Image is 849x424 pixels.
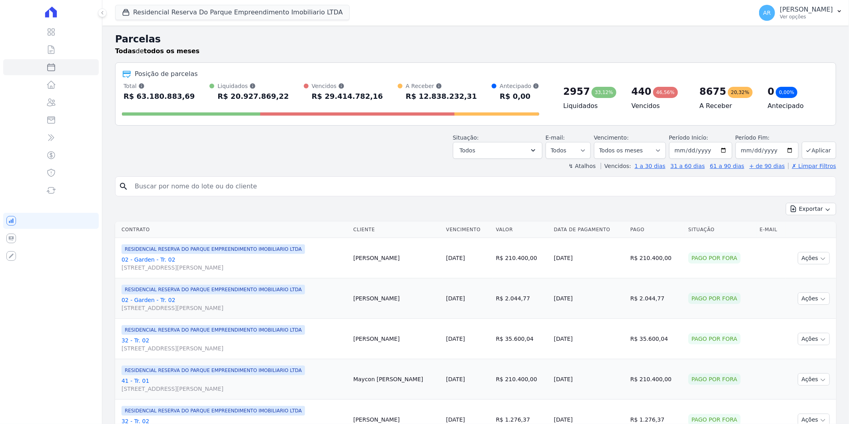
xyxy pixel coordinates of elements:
[757,222,786,238] th: E-mail
[350,222,443,238] th: Cliente
[632,85,652,98] div: 440
[627,278,685,319] td: R$ 2.044,77
[122,296,347,312] a: 02 - Garden - Tr. 02[STREET_ADDRESS][PERSON_NAME]
[446,416,465,423] a: [DATE]
[453,142,542,159] button: Todos
[653,87,678,98] div: 46,56%
[594,134,629,141] label: Vencimento:
[122,256,347,272] a: 02 - Garden - Tr. 02[STREET_ADDRESS][PERSON_NAME]
[406,90,477,103] div: R$ 12.838.232,31
[460,146,475,155] span: Todos
[551,319,627,359] td: [DATE]
[688,374,741,385] div: Pago por fora
[788,163,836,169] a: ✗ Limpar Filtros
[601,163,631,169] label: Vencidos:
[122,264,347,272] span: [STREET_ADDRESS][PERSON_NAME]
[443,222,493,238] th: Vencimento
[122,244,305,254] span: RESIDENCIAL RESERVA DO PARQUE EMPREENDIMENTO IMOBILIARIO LTDA
[735,134,799,142] label: Período Fim:
[122,344,347,352] span: [STREET_ADDRESS][PERSON_NAME]
[685,222,756,238] th: Situação
[688,333,741,344] div: Pago por fora
[115,47,136,55] strong: Todas
[798,373,830,386] button: Ações
[627,238,685,278] td: R$ 210.400,00
[122,304,347,312] span: [STREET_ADDRESS][PERSON_NAME]
[780,14,833,20] p: Ver opções
[768,101,823,111] h4: Antecipado
[350,319,443,359] td: [PERSON_NAME]
[563,85,590,98] div: 2957
[669,134,708,141] label: Período Inicío:
[627,319,685,359] td: R$ 35.600,04
[500,82,539,90] div: Antecipado
[493,278,551,319] td: R$ 2.044,77
[670,163,705,169] a: 31 a 60 dias
[453,134,479,141] label: Situação:
[688,293,741,304] div: Pago por fora
[700,85,726,98] div: 8675
[122,377,347,393] a: 41 - Tr. 01[STREET_ADDRESS][PERSON_NAME]
[700,101,755,111] h4: A Receber
[551,278,627,319] td: [DATE]
[500,90,539,103] div: R$ 0,00
[753,2,849,24] button: AR [PERSON_NAME] Ver opções
[115,46,199,56] p: de
[124,90,195,103] div: R$ 63.180.883,69
[130,178,833,194] input: Buscar por nome do lote ou do cliente
[776,87,797,98] div: 0,00%
[115,5,350,20] button: Residencial Reserva Do Parque Empreendimento Imobiliario LTDA
[635,163,666,169] a: 1 a 30 dias
[217,90,289,103] div: R$ 20.927.869,22
[551,222,627,238] th: Data de Pagamento
[627,359,685,400] td: R$ 210.400,00
[763,10,771,16] span: AR
[406,82,477,90] div: A Receber
[632,101,687,111] h4: Vencidos
[350,359,443,400] td: Maycon [PERSON_NAME]
[446,255,465,261] a: [DATE]
[749,163,785,169] a: + de 90 dias
[122,285,305,294] span: RESIDENCIAL RESERVA DO PARQUE EMPREENDIMENTO IMOBILIARIO LTDA
[122,406,305,416] span: RESIDENCIAL RESERVA DO PARQUE EMPREENDIMENTO IMOBILIARIO LTDA
[688,252,741,264] div: Pago por fora
[493,359,551,400] td: R$ 210.400,00
[122,385,347,393] span: [STREET_ADDRESS][PERSON_NAME]
[144,47,200,55] strong: todos os meses
[312,82,383,90] div: Vencidos
[312,90,383,103] div: R$ 29.414.782,16
[350,278,443,319] td: [PERSON_NAME]
[802,142,836,159] button: Aplicar
[710,163,744,169] a: 61 a 90 dias
[115,222,350,238] th: Contrato
[493,319,551,359] td: R$ 35.600,04
[551,238,627,278] td: [DATE]
[446,336,465,342] a: [DATE]
[122,325,305,335] span: RESIDENCIAL RESERVA DO PARQUE EMPREENDIMENTO IMOBILIARIO LTDA
[446,376,465,382] a: [DATE]
[798,292,830,305] button: Ações
[115,32,836,46] h2: Parcelas
[592,87,616,98] div: 33,12%
[124,82,195,90] div: Total
[446,295,465,302] a: [DATE]
[798,252,830,264] button: Ações
[135,69,198,79] div: Posição de parcelas
[568,163,596,169] label: ↯ Atalhos
[122,336,347,352] a: 32 - Tr. 02[STREET_ADDRESS][PERSON_NAME]
[350,238,443,278] td: [PERSON_NAME]
[728,87,753,98] div: 20,32%
[122,366,305,375] span: RESIDENCIAL RESERVA DO PARQUE EMPREENDIMENTO IMOBILIARIO LTDA
[563,101,618,111] h4: Liquidados
[798,333,830,345] button: Ações
[627,222,685,238] th: Pago
[768,85,775,98] div: 0
[119,182,128,191] i: search
[551,359,627,400] td: [DATE]
[217,82,289,90] div: Liquidados
[786,203,836,215] button: Exportar
[780,6,833,14] p: [PERSON_NAME]
[546,134,565,141] label: E-mail:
